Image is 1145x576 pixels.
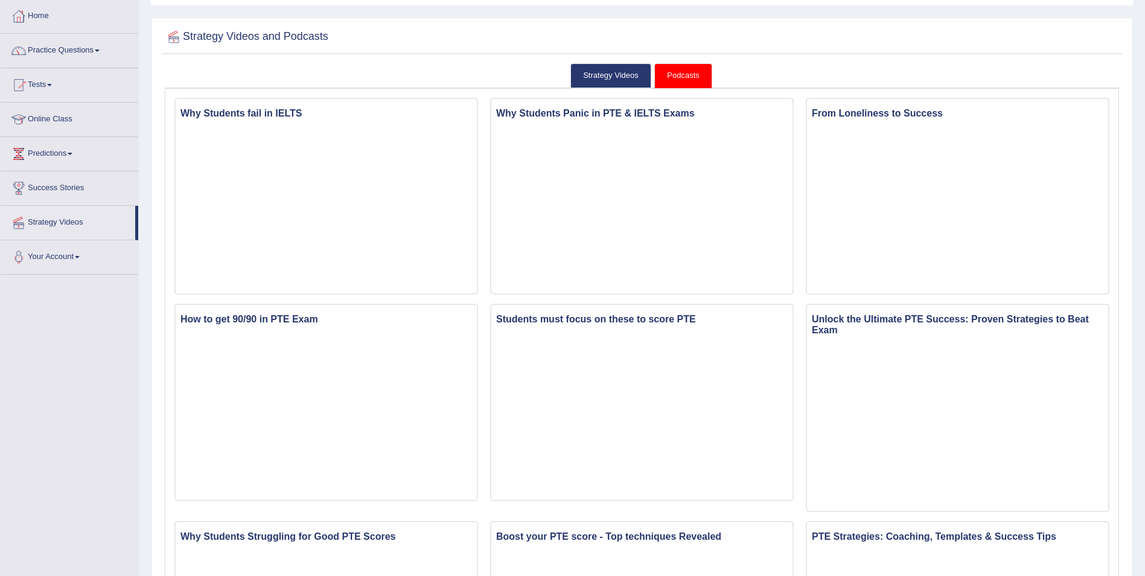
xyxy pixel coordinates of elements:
h3: Boost your PTE score - Top techniques Revealed [491,528,793,545]
a: Strategy Videos [1,206,135,236]
a: Strategy Videos [570,63,651,88]
a: Tests [1,68,138,98]
h3: Why Students fail in IELTS [176,105,477,122]
a: Podcasts [654,63,712,88]
a: Success Stories [1,171,138,202]
h3: Unlock the Ultimate PTE Success: Proven Strategies to Beat Exam [807,311,1108,338]
h3: Why Students Struggling for Good PTE Scores [176,528,477,545]
h3: PTE Strategies: Coaching, Templates & Success Tips [807,528,1108,545]
a: Predictions [1,137,138,167]
h3: How to get 90/90 in PTE Exam [176,311,477,328]
a: Online Class [1,103,138,133]
h3: Students must focus on these to score PTE [491,311,793,328]
a: Your Account [1,240,138,270]
h3: From Loneliness to Success [807,105,1108,122]
h3: Why Students Panic in PTE & IELTS Exams [491,105,793,122]
a: Practice Questions [1,34,138,64]
h2: Strategy Videos and Podcasts [165,28,328,46]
